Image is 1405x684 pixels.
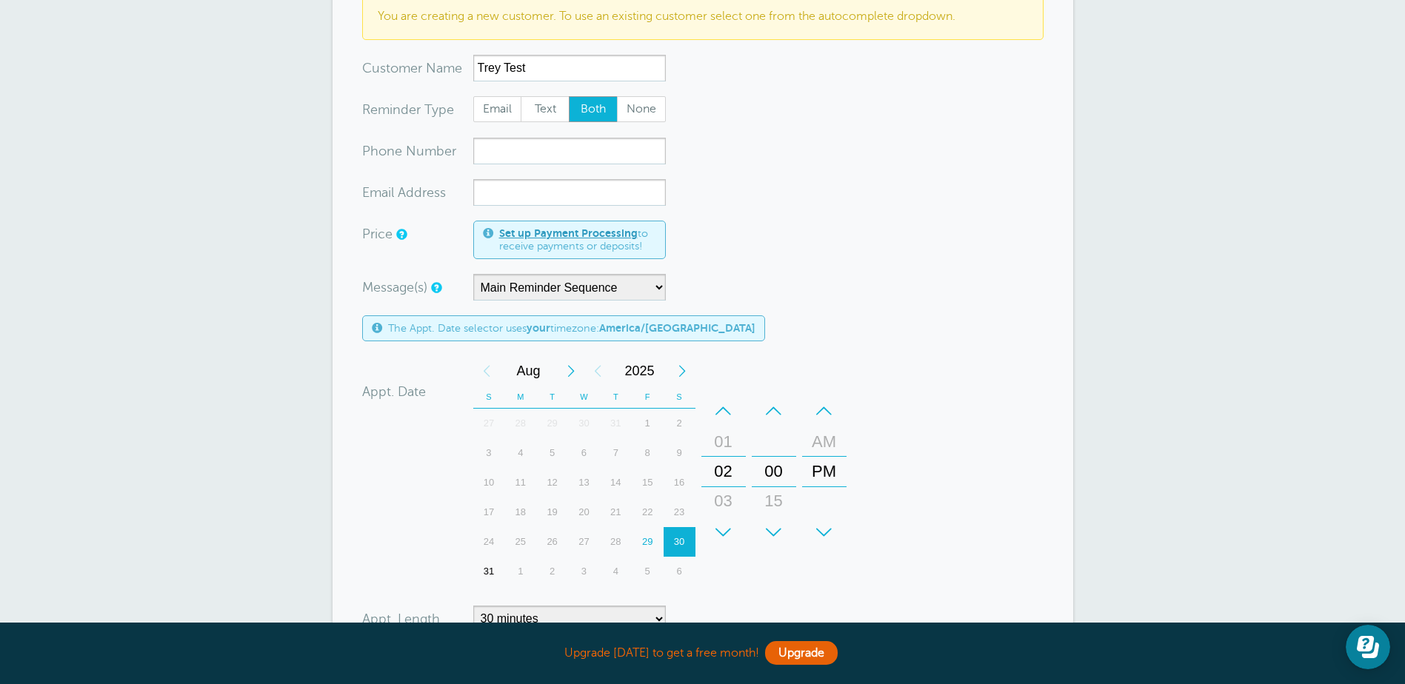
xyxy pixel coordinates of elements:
div: Saturday, August 23 [664,497,695,527]
div: 30 [664,527,695,557]
div: 8 [632,438,664,468]
th: T [600,386,632,409]
div: 19 [536,497,568,527]
label: Reminder Type [362,103,454,116]
div: Monday, July 28 [504,409,536,438]
div: Friday, August 22 [632,497,664,527]
a: Simple templates and custom messages will use the reminder schedule set under Settings > Reminder... [431,283,440,292]
b: America/[GEOGRAPHIC_DATA] [599,322,755,334]
label: Price [362,227,393,241]
div: Monday, August 4 [504,438,536,468]
div: Saturday, August 30 [664,527,695,557]
div: 15 [756,486,792,516]
div: 01 [706,427,741,457]
b: your [527,322,550,334]
div: 1 [504,557,536,586]
div: 16 [664,468,695,497]
span: Pho [362,144,387,158]
div: 30 [568,409,600,438]
div: Thursday, August 21 [600,497,632,527]
div: 29 [632,527,664,557]
span: August [500,356,558,386]
span: Ema [362,186,388,199]
div: ame [362,55,473,81]
div: 22 [632,497,664,527]
div: Thursday, August 14 [600,468,632,497]
div: Friday, August 1 [632,409,664,438]
div: Monday, September 1 [504,557,536,586]
div: Thursday, August 7 [600,438,632,468]
div: 5 [536,438,568,468]
div: Sunday, August 24 [473,527,505,557]
div: Saturday, September 6 [664,557,695,586]
div: Tuesday, September 2 [536,557,568,586]
div: 25 [504,527,536,557]
div: 13 [568,468,600,497]
div: Thursday, July 31 [600,409,632,438]
span: 2025 [611,356,669,386]
div: 11 [504,468,536,497]
div: Monday, August 18 [504,497,536,527]
div: Friday, September 5 [632,557,664,586]
div: Upgrade [DATE] to get a free month! [333,637,1073,669]
div: Sunday, August 17 [473,497,505,527]
div: Friday, August 15 [632,468,664,497]
div: Thursday, September 4 [600,557,632,586]
div: 23 [664,497,695,527]
div: 15 [632,468,664,497]
div: Sunday, August 10 [473,468,505,497]
span: to receive payments or deposits! [499,227,656,253]
div: 1 [632,409,664,438]
div: 2 [536,557,568,586]
label: Message(s) [362,281,427,294]
label: Appt. Date [362,385,426,398]
div: 24 [473,527,505,557]
div: 27 [473,409,505,438]
p: You are creating a new customer. To use an existing customer select one from the autocomplete dro... [378,10,1028,24]
span: Text [521,97,569,122]
div: 9 [664,438,695,468]
div: 00 [756,457,792,486]
div: 4 [600,557,632,586]
div: Wednesday, August 27 [568,527,600,557]
div: Previous Month [473,356,500,386]
div: Wednesday, August 20 [568,497,600,527]
div: 20 [568,497,600,527]
div: 27 [568,527,600,557]
div: 18 [504,497,536,527]
th: S [664,386,695,409]
div: Saturday, August 2 [664,409,695,438]
span: il Add [388,186,422,199]
div: Today, Friday, August 29 [632,527,664,557]
div: Previous Year [584,356,611,386]
div: Tuesday, August 19 [536,497,568,527]
div: 6 [568,438,600,468]
div: 28 [504,409,536,438]
div: 10 [473,468,505,497]
div: Tuesday, August 5 [536,438,568,468]
div: 3 [568,557,600,586]
iframe: Resource center [1346,625,1390,669]
div: AM [807,427,842,457]
span: ne Nu [387,144,424,158]
div: 12 [536,468,568,497]
th: F [632,386,664,409]
div: Next Year [669,356,695,386]
div: 02 [706,457,741,486]
div: Wednesday, September 3 [568,557,600,586]
div: 31 [600,409,632,438]
div: Saturday, August 16 [664,468,695,497]
label: Appt. Length [362,612,440,626]
div: PM [807,457,842,486]
div: 29 [536,409,568,438]
th: T [536,386,568,409]
div: Friday, August 8 [632,438,664,468]
div: 03 [706,486,741,516]
div: Tuesday, August 12 [536,468,568,497]
span: The Appt. Date selector uses timezone: [388,322,755,335]
div: Saturday, August 9 [664,438,695,468]
div: mber [362,138,473,164]
div: 17 [473,497,505,527]
th: S [473,386,505,409]
div: Minutes [752,396,796,547]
